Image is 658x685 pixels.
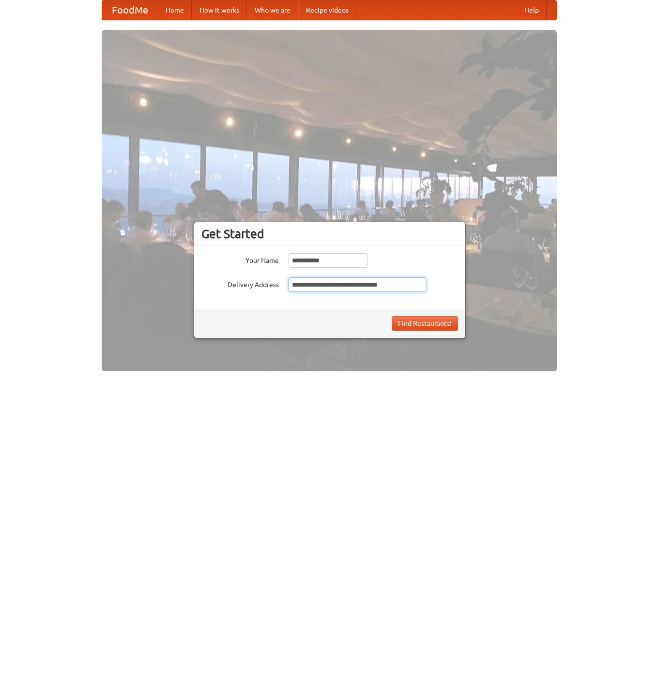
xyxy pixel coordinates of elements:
a: FoodMe [102,0,158,20]
label: Delivery Address [201,277,279,289]
label: Your Name [201,253,279,265]
a: Home [158,0,192,20]
button: Find Restaurants! [392,316,458,331]
a: How it works [192,0,247,20]
a: Who we are [247,0,298,20]
h3: Get Started [201,227,458,241]
a: Help [517,0,547,20]
a: Recipe videos [298,0,356,20]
